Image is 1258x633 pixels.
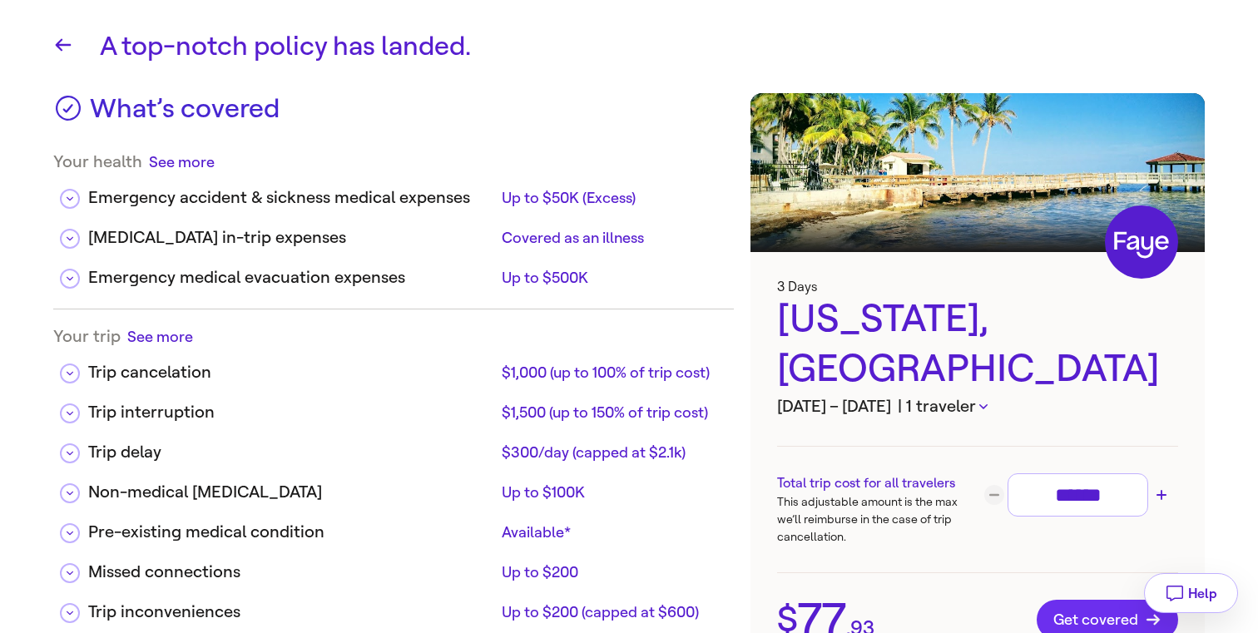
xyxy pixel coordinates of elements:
div: Your health [53,151,734,172]
div: Non-medical [MEDICAL_DATA]Up to $100K [53,467,734,507]
div: Up to $100K [502,482,721,502]
p: This adjustable amount is the max we’ll reimburse in the case of trip cancellation. [777,493,978,546]
div: Covered as an illness [502,228,721,248]
input: Trip cost [1015,481,1141,510]
div: Up to $50K (Excess) [502,188,721,208]
button: Decrease trip cost [984,485,1004,505]
button: | 1 traveler [898,394,988,419]
div: Your trip [53,326,734,347]
button: Increase trip cost [1152,485,1171,505]
div: Trip interruption [88,400,495,425]
div: Emergency medical evacuation expensesUp to $500K [53,252,734,292]
div: Emergency accident & sickness medical expenses [88,185,495,210]
div: Up to $500K [502,268,721,288]
div: Up to $200 (capped at $600) [502,602,721,622]
div: Trip delay$300/day (capped at $2.1k) [53,427,734,467]
div: Emergency medical evacuation expenses [88,265,495,290]
div: Non-medical [MEDICAL_DATA] [88,480,495,505]
div: Trip delay [88,440,495,465]
div: Pre-existing medical condition [88,520,495,545]
div: $1,500 (up to 150% of trip cost) [502,403,721,423]
h3: 3 Days [777,279,1178,294]
h3: What’s covered [90,93,280,135]
div: [US_STATE], [GEOGRAPHIC_DATA] [777,294,1178,394]
button: See more [127,326,193,347]
div: Pre-existing medical conditionAvailable* [53,507,734,546]
div: Missed connectionsUp to $200 [53,546,734,586]
div: Up to $200 [502,562,721,582]
div: Trip cancelation$1,000 (up to 100% of trip cost) [53,347,734,387]
h3: [DATE] – [DATE] [777,394,1178,419]
div: Trip cancelation [88,360,495,385]
div: $300/day (capped at $2.1k) [502,443,721,462]
div: Trip inconveniencesUp to $200 (capped at $600) [53,586,734,626]
div: Trip inconveniences [88,600,495,625]
h1: A top-notch policy has landed. [100,27,1205,67]
div: $1,000 (up to 100% of trip cost) [502,363,721,383]
span: Help [1188,586,1217,601]
div: Available* [502,522,721,542]
div: Emergency accident & sickness medical expensesUp to $50K (Excess) [53,172,734,212]
button: Help [1144,573,1238,613]
div: Trip interruption$1,500 (up to 150% of trip cost) [53,387,734,427]
div: [MEDICAL_DATA] in-trip expensesCovered as an illness [53,212,734,252]
div: Missed connections [88,560,495,585]
span: Get covered [1053,611,1161,628]
div: [MEDICAL_DATA] in-trip expenses [88,225,495,250]
button: See more [149,151,215,172]
h3: Total trip cost for all travelers [777,473,978,493]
